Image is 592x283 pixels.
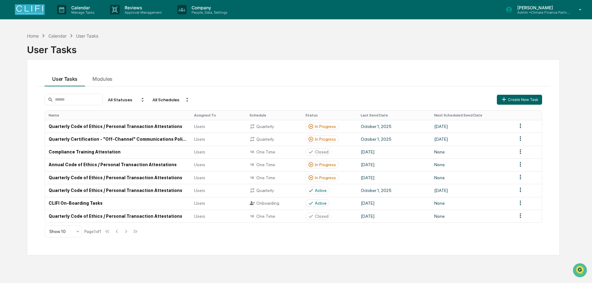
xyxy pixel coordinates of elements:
span: Pylon [62,154,75,159]
div: 🔎 [6,139,11,144]
button: Modules [85,70,120,86]
td: CLIFI On-Boarding Tasks [45,197,190,210]
div: Home [27,33,39,39]
td: Quarterly Code of Ethics / Personal Transaction Attestations [45,171,190,184]
td: None [431,158,513,171]
div: Calendar [48,33,67,39]
td: None [431,197,513,210]
th: Schedule [246,111,301,120]
p: Calendar [66,5,98,10]
button: Start new chat [105,49,113,57]
div: Closed [315,214,329,219]
th: Last Send Date [357,111,431,120]
span: Preclearance [12,127,40,133]
div: Active [315,201,327,206]
a: 🖐️Preclearance [4,125,42,136]
td: Quarterly Code of Ethics / Personal Transaction Attestations [45,184,190,197]
div: Quarterly [250,188,298,193]
button: See all [96,68,113,75]
div: All Schedules [150,95,192,105]
div: In Progress [315,175,336,180]
td: Compliance Training Attestation [45,146,190,158]
span: Users [194,124,205,129]
span: Users [194,149,205,154]
div: One Time [250,175,298,180]
div: One Time [250,162,298,167]
th: Assigned To [190,111,246,120]
td: Annual Code of Ethics / Personal Transaction Attestations [45,158,190,171]
td: [DATE] [357,210,431,222]
td: [DATE] [431,133,513,145]
td: Quarterly Code of Ethics / Personal Transaction Attestations [45,210,190,222]
span: Users [194,214,205,219]
span: • [51,84,54,89]
div: 🗄️ [45,128,50,133]
iframe: Open customer support [572,262,589,279]
div: Quarterly [250,136,298,142]
div: 🖐️ [6,128,11,133]
a: 🗄️Attestations [42,125,79,136]
div: User Tasks [27,39,560,55]
div: In Progress [315,137,336,142]
td: [DATE] [431,184,513,197]
button: Create New Task [497,95,542,105]
div: Closed [315,149,329,154]
span: • [51,101,54,106]
td: October 1, 2025 [357,184,431,197]
span: [PERSON_NAME] [19,84,50,89]
img: Rachel Stanley [6,79,16,89]
p: Admin • Climate Finance Partners [512,10,570,15]
img: Rachel Stanley [6,95,16,105]
th: Name [45,111,190,120]
span: Users [194,175,205,180]
td: [DATE] [357,146,431,158]
span: Users [194,188,205,193]
span: Users [194,162,205,167]
p: Company [187,5,231,10]
td: None [431,146,513,158]
p: Manage Tasks [66,10,98,15]
img: logo [15,4,45,15]
td: None [431,171,513,184]
p: People, Data, Settings [187,10,231,15]
span: [DATE] [55,84,68,89]
td: October 1, 2025 [357,133,431,145]
div: Quarterly [250,124,298,129]
div: Onboarding [250,200,298,206]
span: Users [194,137,205,142]
td: None [431,210,513,222]
td: Quarterly Code of Ethics / Personal Transaction Attestations [45,120,190,133]
div: Active [315,188,327,193]
div: One Time [250,149,298,155]
div: User Tasks [76,33,98,39]
th: Next Scheduled Send Date [431,111,513,120]
img: 8933085812038_c878075ebb4cc5468115_72.jpg [13,48,24,59]
div: All Statuses [105,95,148,105]
span: Users [194,201,205,206]
span: [PERSON_NAME] [19,101,50,106]
img: 1746055101610-c473b297-6a78-478c-a979-82029cc54cd1 [6,48,17,59]
div: Page 1 of 1 [84,229,101,234]
button: User Tasks [45,70,85,86]
td: [DATE] [357,197,431,210]
td: [DATE] [357,158,431,171]
div: Past conversations [6,69,42,74]
a: 🔎Data Lookup [4,136,42,148]
p: Reviews [120,5,165,10]
div: In Progress [315,162,336,167]
td: Quarterly Certification - "Off-Channel" Communications Policy [45,133,190,145]
div: We're available if you need us! [28,54,85,59]
div: Start new chat [28,48,102,54]
p: Approval Management [120,10,165,15]
td: [DATE] [431,120,513,133]
th: Status [302,111,357,120]
p: [PERSON_NAME] [512,5,570,10]
span: [DATE] [55,101,68,106]
div: In Progress [315,124,336,129]
span: Attestations [51,127,77,133]
div: One Time [250,213,298,219]
td: [DATE] [357,171,431,184]
a: Powered byPylon [44,154,75,159]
